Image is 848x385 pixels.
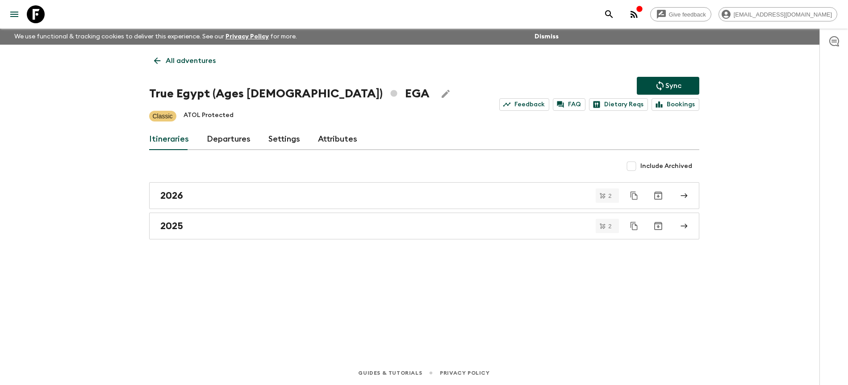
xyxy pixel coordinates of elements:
h1: True Egypt (Ages [DEMOGRAPHIC_DATA]) EGA [149,85,430,103]
span: Give feedback [664,11,711,18]
p: Classic [153,112,173,121]
a: Feedback [499,98,549,111]
a: Privacy Policy [226,33,269,40]
a: FAQ [553,98,585,111]
span: [EMAIL_ADDRESS][DOMAIN_NAME] [729,11,837,18]
a: Privacy Policy [440,368,489,378]
h2: 2026 [160,190,183,201]
p: We use functional & tracking cookies to deliver this experience. See our for more. [11,29,301,45]
button: menu [5,5,23,23]
p: Sync [665,80,681,91]
button: Archive [649,217,667,235]
a: Departures [207,129,251,150]
div: [EMAIL_ADDRESS][DOMAIN_NAME] [719,7,837,21]
button: Dismiss [532,30,561,43]
p: All adventures [166,55,216,66]
button: Duplicate [626,218,642,234]
a: Itineraries [149,129,189,150]
button: Duplicate [626,188,642,204]
a: Attributes [318,129,357,150]
button: search adventures [600,5,618,23]
a: Give feedback [650,7,711,21]
p: ATOL Protected [184,111,234,121]
button: Edit Adventure Title [437,85,455,103]
a: Bookings [652,98,699,111]
a: Settings [268,129,300,150]
a: All adventures [149,52,221,70]
span: 2 [603,193,617,199]
button: Sync adventure departures to the booking engine [637,77,699,95]
a: Dietary Reqs [589,98,648,111]
a: 2025 [149,213,699,239]
span: Include Archived [640,162,692,171]
h2: 2025 [160,220,183,232]
button: Archive [649,187,667,205]
a: 2026 [149,182,699,209]
span: 2 [603,223,617,229]
a: Guides & Tutorials [358,368,422,378]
